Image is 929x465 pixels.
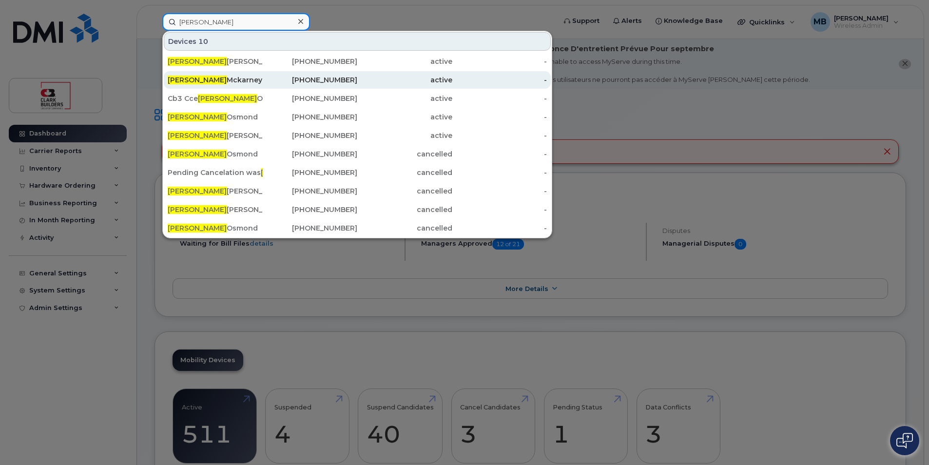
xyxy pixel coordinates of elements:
div: active [357,131,452,140]
div: [PHONE_NUMBER] [263,168,358,177]
div: [PHONE_NUMBER] [263,205,358,214]
div: [PERSON_NAME] [168,186,263,196]
div: [PERSON_NAME] [168,57,263,66]
a: [PERSON_NAME]Osmond[PHONE_NUMBER]active- [164,108,551,126]
a: [PERSON_NAME]Osmond[PHONE_NUMBER]cancelled- [164,145,551,163]
div: [PHONE_NUMBER] [263,57,358,66]
div: cancelled [357,149,452,159]
div: [PERSON_NAME] [168,205,263,214]
div: Pending Cancelation was [PERSON_NAME] [168,168,263,177]
div: [PHONE_NUMBER] [263,149,358,159]
div: - [452,94,547,103]
span: [PERSON_NAME] [168,113,227,121]
div: cancelled [357,168,452,177]
div: - [452,75,547,85]
a: [PERSON_NAME][PERSON_NAME][PHONE_NUMBER]active- [164,127,551,144]
div: - [452,168,547,177]
div: Osmond [168,112,263,122]
a: Pending Cancelation was[PERSON_NAME][PERSON_NAME][PHONE_NUMBER]cancelled- [164,164,551,181]
div: [PHONE_NUMBER] [263,112,358,122]
a: Cb3 Cce[PERSON_NAME]Osmond - pending return with [PERSON_NAME][PHONE_NUMBER]active- [164,90,551,107]
div: - [452,205,547,214]
div: [PHONE_NUMBER] [263,75,358,85]
div: active [357,57,452,66]
div: Cb3 Cce Osmond - pending return with [PERSON_NAME] [168,94,263,103]
div: Mckarney [168,75,263,85]
a: [PERSON_NAME][PERSON_NAME][PHONE_NUMBER]cancelled- [164,201,551,218]
div: Osmond [168,149,263,159]
div: - [452,186,547,196]
span: [PERSON_NAME] [168,150,227,158]
span: [PERSON_NAME] [168,131,227,140]
div: - [452,112,547,122]
span: 10 [198,37,208,46]
div: Devices [164,32,551,51]
a: [PERSON_NAME][PERSON_NAME][PHONE_NUMBER]active- [164,53,551,70]
a: [PERSON_NAME]Osmond[PHONE_NUMBER]cancelled- [164,219,551,237]
div: active [357,112,452,122]
div: [PERSON_NAME] [168,131,263,140]
div: [PHONE_NUMBER] [263,131,358,140]
span: [PERSON_NAME] [168,76,227,84]
span: [PERSON_NAME] [168,205,227,214]
div: [PHONE_NUMBER] [263,186,358,196]
div: Osmond [168,223,263,233]
div: - [452,131,547,140]
div: - [452,57,547,66]
span: [PERSON_NAME] [168,57,227,66]
div: [PHONE_NUMBER] [263,223,358,233]
div: [PHONE_NUMBER] [263,94,358,103]
a: [PERSON_NAME]Mckarney[PHONE_NUMBER]active- [164,71,551,89]
span: [PERSON_NAME] [168,224,227,232]
span: [PERSON_NAME] [261,168,320,177]
img: Open chat [896,433,913,448]
div: active [357,94,452,103]
div: cancelled [357,205,452,214]
span: [PERSON_NAME] [198,94,257,103]
div: - [452,149,547,159]
div: active [357,75,452,85]
a: [PERSON_NAME][PERSON_NAME][PHONE_NUMBER]cancelled- [164,182,551,200]
div: cancelled [357,186,452,196]
div: cancelled [357,223,452,233]
span: [PERSON_NAME] [168,187,227,195]
div: - [452,223,547,233]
